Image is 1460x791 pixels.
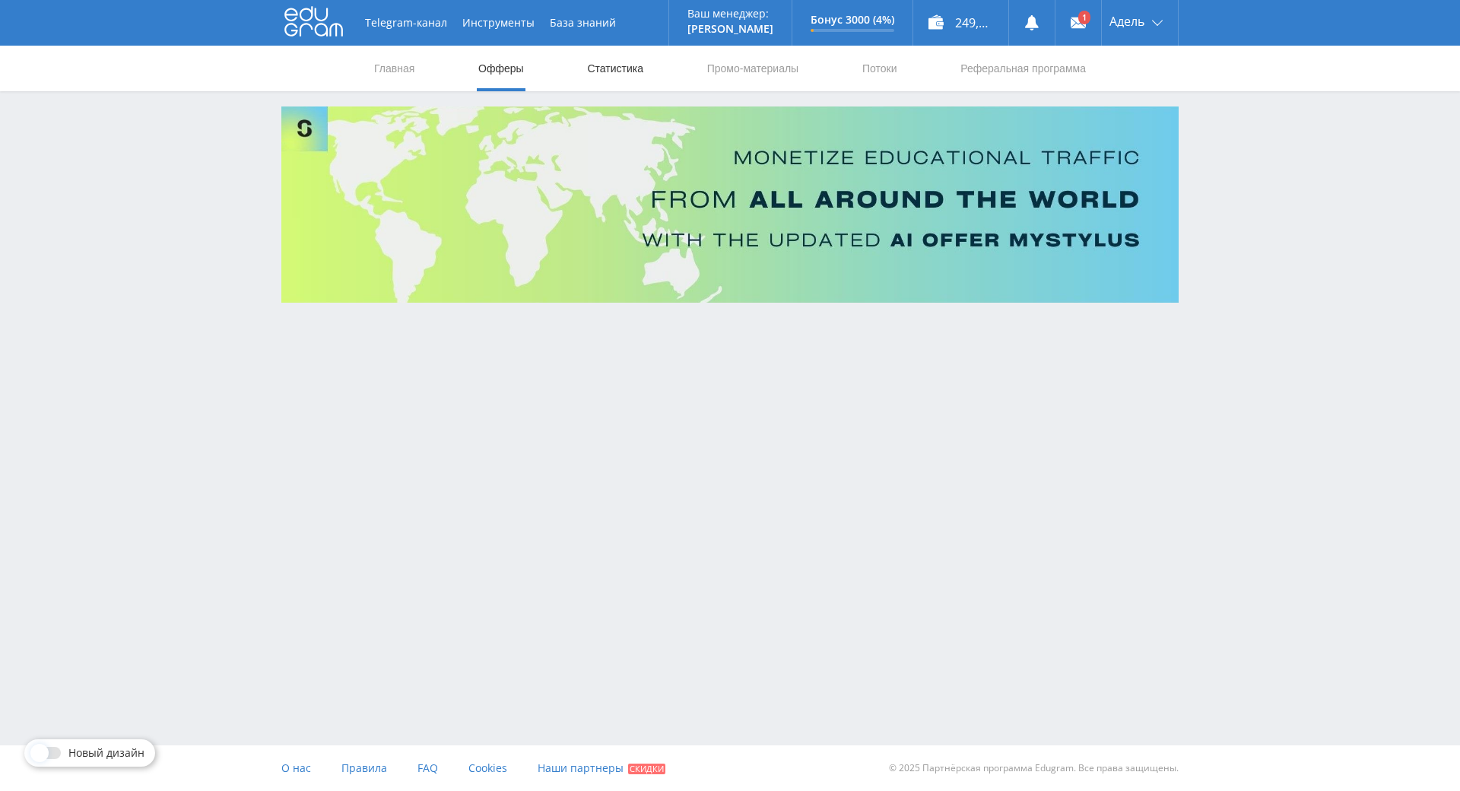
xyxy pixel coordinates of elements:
[341,745,387,791] a: Правила
[738,745,1179,791] div: © 2025 Партнёрская программа Edugram. Все права защищены.
[706,46,800,91] a: Промо-материалы
[468,761,507,775] span: Cookies
[281,745,311,791] a: О нас
[417,745,438,791] a: FAQ
[861,46,899,91] a: Потоки
[687,23,773,35] p: [PERSON_NAME]
[586,46,645,91] a: Статистика
[811,14,894,26] p: Бонус 3000 (4%)
[1109,15,1144,27] span: Адель
[628,764,665,774] span: Скидки
[687,8,773,20] p: Ваш менеджер:
[959,46,1087,91] a: Реферальная программа
[281,106,1179,303] img: Banner
[468,745,507,791] a: Cookies
[68,747,144,759] span: Новый дизайн
[417,761,438,775] span: FAQ
[341,761,387,775] span: Правила
[538,761,624,775] span: Наши партнеры
[538,745,665,791] a: Наши партнеры Скидки
[281,761,311,775] span: О нас
[477,46,525,91] a: Офферы
[373,46,416,91] a: Главная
